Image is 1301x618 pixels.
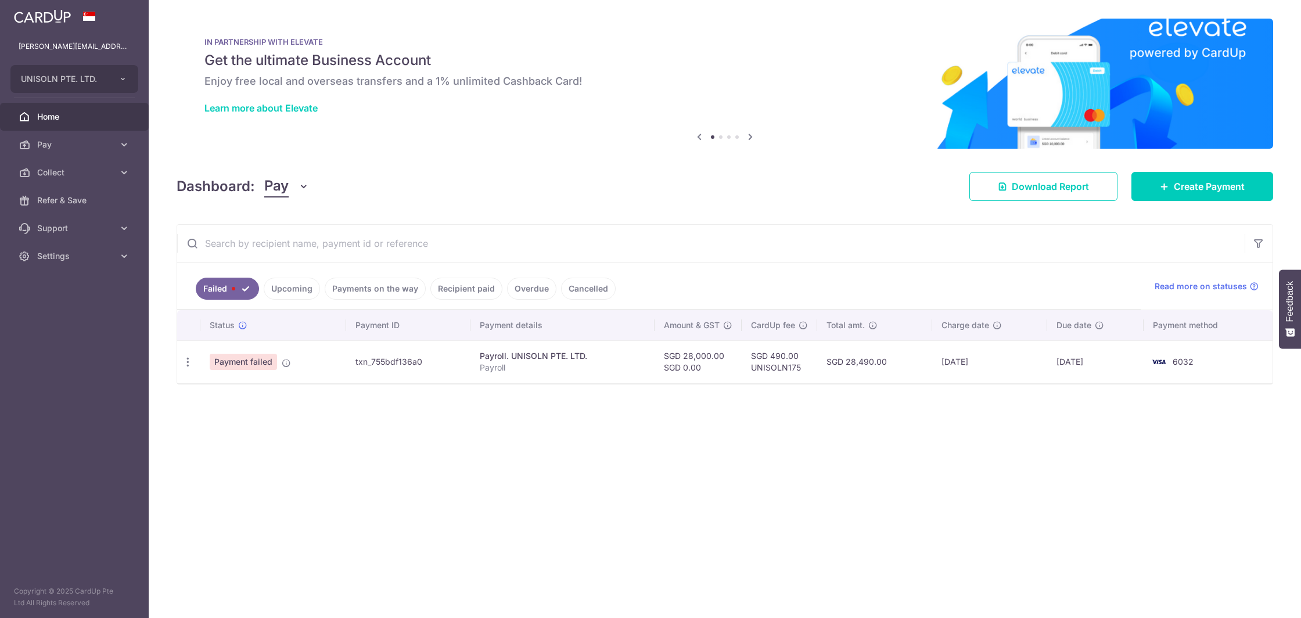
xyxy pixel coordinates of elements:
td: [DATE] [1047,340,1144,383]
img: CardUp [14,9,71,23]
img: Bank Card [1147,355,1170,369]
span: Due date [1056,319,1091,331]
span: Status [210,319,235,331]
span: Download Report [1012,179,1089,193]
span: 6032 [1173,357,1194,367]
a: Create Payment [1131,172,1273,201]
button: Pay [264,175,309,197]
div: Payroll. UNISOLN PTE. LTD. [480,350,645,362]
th: Payment method [1144,310,1273,340]
span: Home [37,111,114,123]
p: Payroll [480,362,645,373]
p: IN PARTNERSHIP WITH ELEVATE [204,37,1245,46]
th: Payment ID [346,310,470,340]
span: Support [37,222,114,234]
td: txn_755bdf136a0 [346,340,470,383]
span: Amount & GST [664,319,720,331]
button: Feedback - Show survey [1279,270,1301,348]
span: Collect [37,167,114,178]
span: Settings [37,250,114,262]
span: CardUp fee [751,319,795,331]
span: UNISOLN PTE. LTD. [21,73,107,85]
span: Charge date [941,319,989,331]
p: [PERSON_NAME][EMAIL_ADDRESS][DOMAIN_NAME] [19,41,130,52]
td: SGD 28,490.00 [817,340,932,383]
a: Learn more about Elevate [204,102,318,114]
span: Payment failed [210,354,277,370]
h6: Enjoy free local and overseas transfers and a 1% unlimited Cashback Card! [204,74,1245,88]
a: Cancelled [561,278,616,300]
span: Read more on statuses [1155,281,1247,292]
span: Feedback [1285,281,1295,322]
span: Total amt. [826,319,865,331]
span: Refer & Save [37,195,114,206]
input: Search by recipient name, payment id or reference [177,225,1245,262]
a: Recipient paid [430,278,502,300]
h5: Get the ultimate Business Account [204,51,1245,70]
button: UNISOLN PTE. LTD. [10,65,138,93]
a: Read more on statuses [1155,281,1259,292]
td: SGD 28,000.00 SGD 0.00 [655,340,742,383]
a: Overdue [507,278,556,300]
img: Renovation banner [177,19,1273,149]
td: SGD 490.00 UNISOLN175 [742,340,817,383]
a: Upcoming [264,278,320,300]
h4: Dashboard: [177,176,255,197]
span: Create Payment [1174,179,1245,193]
a: Payments on the way [325,278,426,300]
td: [DATE] [932,340,1047,383]
span: Pay [37,139,114,150]
th: Payment details [470,310,654,340]
a: Failed [196,278,259,300]
span: Pay [264,175,289,197]
a: Download Report [969,172,1117,201]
